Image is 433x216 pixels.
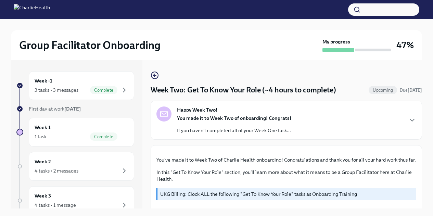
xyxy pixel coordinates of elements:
a: Week 11 taskComplete [16,118,134,147]
span: Complete [90,88,117,93]
p: You've made it to Week Two of Charlie Health onboarding! Congratulations and thank you for all yo... [156,156,416,163]
strong: You made it to Week Two of onboarding! Congrats! [177,115,291,121]
strong: [DATE] [64,106,81,112]
h2: Group Facilitator Onboarding [19,38,161,52]
h3: 47% [396,39,414,51]
span: First day at work [29,106,81,112]
img: CharlieHealth [14,4,50,15]
div: 1 task [35,133,47,140]
div: 3 tasks • 3 messages [35,87,78,93]
span: September 29th, 2025 09:00 [400,87,422,93]
p: In this "Get To Know Your Role" section, you'll learn more about what it means to be a Group Faci... [156,169,416,182]
div: 4 tasks • 2 messages [35,167,78,174]
strong: My progress [322,38,350,45]
a: Week -13 tasks • 3 messagesComplete [16,71,134,100]
h6: Week -1 [35,77,52,85]
h6: Week 2 [35,158,51,165]
h4: Week Two: Get To Know Your Role (~4 hours to complete) [151,85,336,95]
span: Complete [90,134,117,139]
div: 4 tasks • 1 message [35,202,76,208]
p: UKG Billing: Clock ALL the following "Get To Know Your Role" tasks as Onboarding Training [160,191,413,198]
strong: Happy Week Two! [177,106,217,113]
strong: [DATE] [408,88,422,93]
a: Week 24 tasks • 2 messages [16,152,134,181]
h6: Week 1 [35,124,51,131]
span: Due [400,88,422,93]
p: If you haven't completed all of your Week One task... [177,127,291,134]
h6: Week 3 [35,192,51,200]
a: First day at work[DATE] [16,105,134,112]
a: Week 34 tasks • 1 message [16,186,134,215]
span: Upcoming [369,88,397,93]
